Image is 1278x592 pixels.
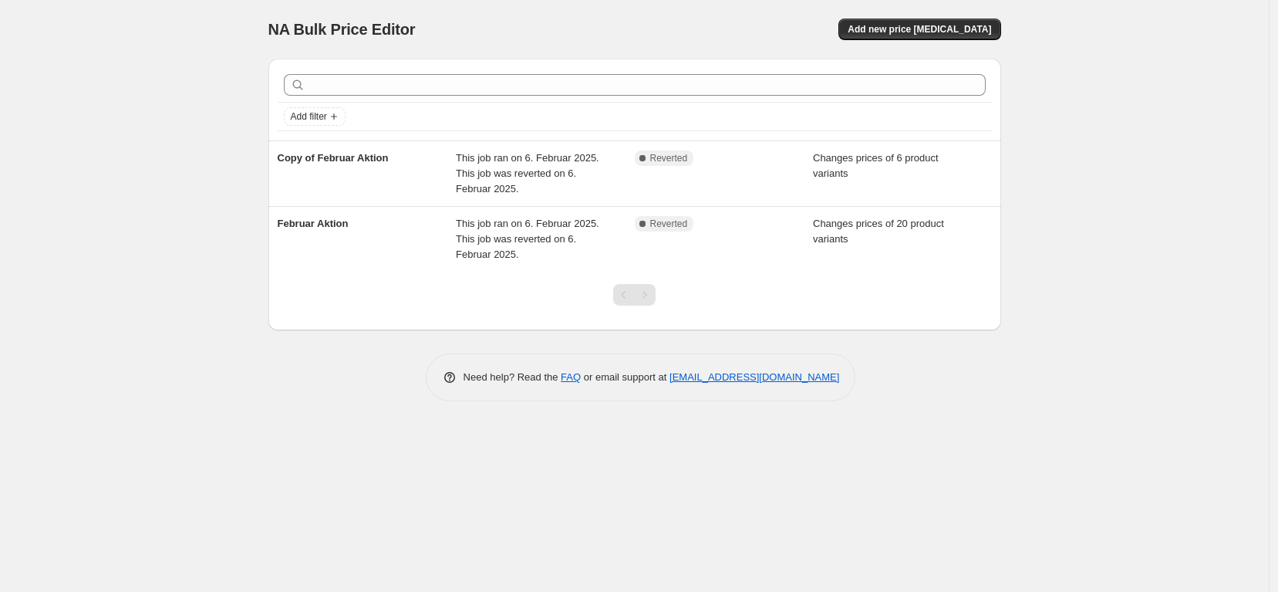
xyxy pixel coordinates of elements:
[284,107,346,126] button: Add filter
[613,284,656,306] nav: Pagination
[291,110,327,123] span: Add filter
[813,218,944,245] span: Changes prices of 20 product variants
[848,23,991,36] span: Add new price [MEDICAL_DATA]
[561,371,581,383] a: FAQ
[278,152,389,164] span: Copy of Februar Aktion
[581,371,669,383] span: or email support at
[650,218,688,230] span: Reverted
[650,152,688,164] span: Reverted
[813,152,939,179] span: Changes prices of 6 product variants
[838,19,1000,40] button: Add new price [MEDICAL_DATA]
[268,21,416,38] span: NA Bulk Price Editor
[456,152,599,195] span: This job ran on 6. Februar 2025. This job was reverted on 6. Februar 2025.
[278,218,349,229] span: Februar Aktion
[669,371,839,383] a: [EMAIL_ADDRESS][DOMAIN_NAME]
[464,371,561,383] span: Need help? Read the
[456,218,599,260] span: This job ran on 6. Februar 2025. This job was reverted on 6. Februar 2025.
